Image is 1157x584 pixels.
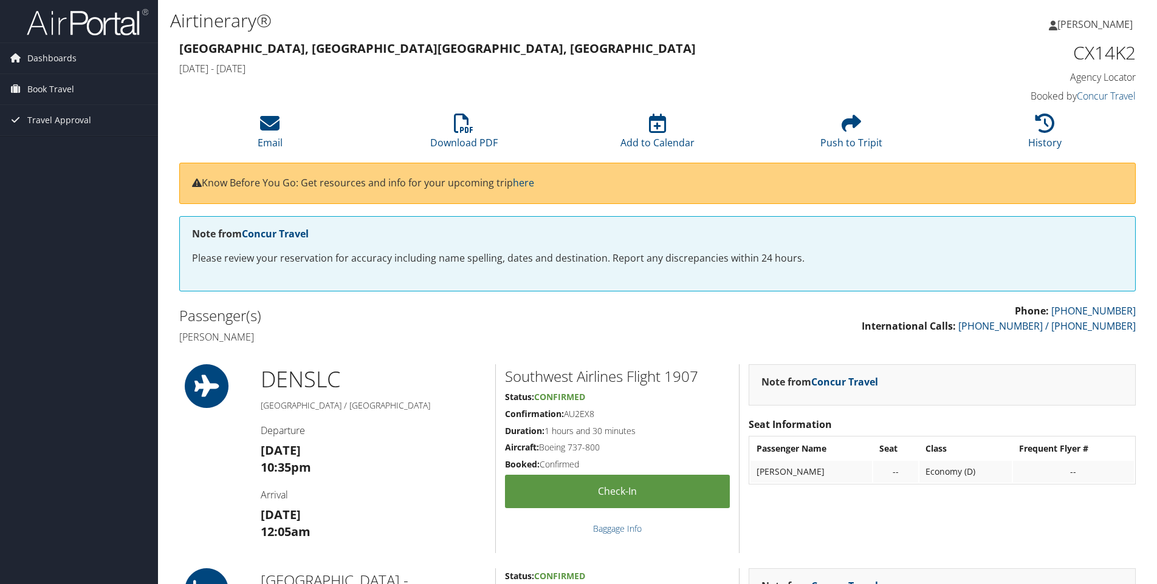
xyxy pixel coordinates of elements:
[261,399,486,412] h5: [GEOGRAPHIC_DATA] / [GEOGRAPHIC_DATA]
[761,375,878,389] strong: Note from
[505,441,730,453] h5: Boeing 737-800
[505,458,730,470] h5: Confirmed
[505,570,534,582] strong: Status:
[862,319,956,333] strong: International Calls:
[1057,18,1133,31] span: [PERSON_NAME]
[261,459,311,475] strong: 10:35pm
[820,120,882,149] a: Push to Tripit
[430,120,498,149] a: Download PDF
[170,8,820,33] h1: Airtinerary®
[192,227,309,240] strong: Note from
[910,40,1136,66] h1: CX14K2
[192,251,1123,267] p: Please review your reservation for accuracy including name spelling, dates and destination. Repor...
[910,70,1136,84] h4: Agency Locator
[1015,304,1049,317] strong: Phone:
[1051,304,1136,317] a: [PHONE_NUMBER]
[27,105,91,135] span: Travel Approval
[505,441,539,453] strong: Aircraft:
[192,175,1123,191] p: Know Before You Go: Get resources and info for your upcoming trip
[505,391,534,402] strong: Status:
[27,43,77,73] span: Dashboards
[919,438,1012,460] th: Class
[258,120,283,149] a: Email
[910,89,1136,103] h4: Booked by
[534,570,585,582] span: Confirmed
[620,120,695,149] a: Add to Calendar
[1013,438,1134,460] th: Frequent Flyer #
[261,364,486,395] h1: DEN SLC
[1028,120,1062,149] a: History
[873,438,918,460] th: Seat
[27,8,148,36] img: airportal-logo.png
[1077,89,1136,103] a: Concur Travel
[1019,466,1128,477] div: --
[261,523,311,540] strong: 12:05am
[179,40,696,56] strong: [GEOGRAPHIC_DATA], [GEOGRAPHIC_DATA] [GEOGRAPHIC_DATA], [GEOGRAPHIC_DATA]
[505,475,730,508] a: Check-in
[27,74,74,104] span: Book Travel
[749,418,832,431] strong: Seat Information
[179,330,648,344] h4: [PERSON_NAME]
[505,458,540,470] strong: Booked:
[505,425,544,436] strong: Duration:
[505,366,730,387] h2: Southwest Airlines Flight 1907
[179,305,648,326] h2: Passenger(s)
[534,391,585,402] span: Confirmed
[958,319,1136,333] a: [PHONE_NUMBER] / [PHONE_NUMBER]
[513,176,534,189] a: here
[919,461,1012,483] td: Economy (D)
[261,488,486,501] h4: Arrival
[879,466,912,477] div: --
[750,438,873,460] th: Passenger Name
[261,442,301,458] strong: [DATE]
[750,461,873,483] td: [PERSON_NAME]
[811,375,878,389] a: Concur Travel
[261,506,301,523] strong: [DATE]
[179,62,892,75] h4: [DATE] - [DATE]
[593,523,642,534] a: Baggage Info
[1049,6,1145,42] a: [PERSON_NAME]
[242,227,309,240] a: Concur Travel
[505,408,564,419] strong: Confirmation:
[261,424,486,437] h4: Departure
[505,408,730,420] h5: AU2EX8
[505,425,730,437] h5: 1 hours and 30 minutes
